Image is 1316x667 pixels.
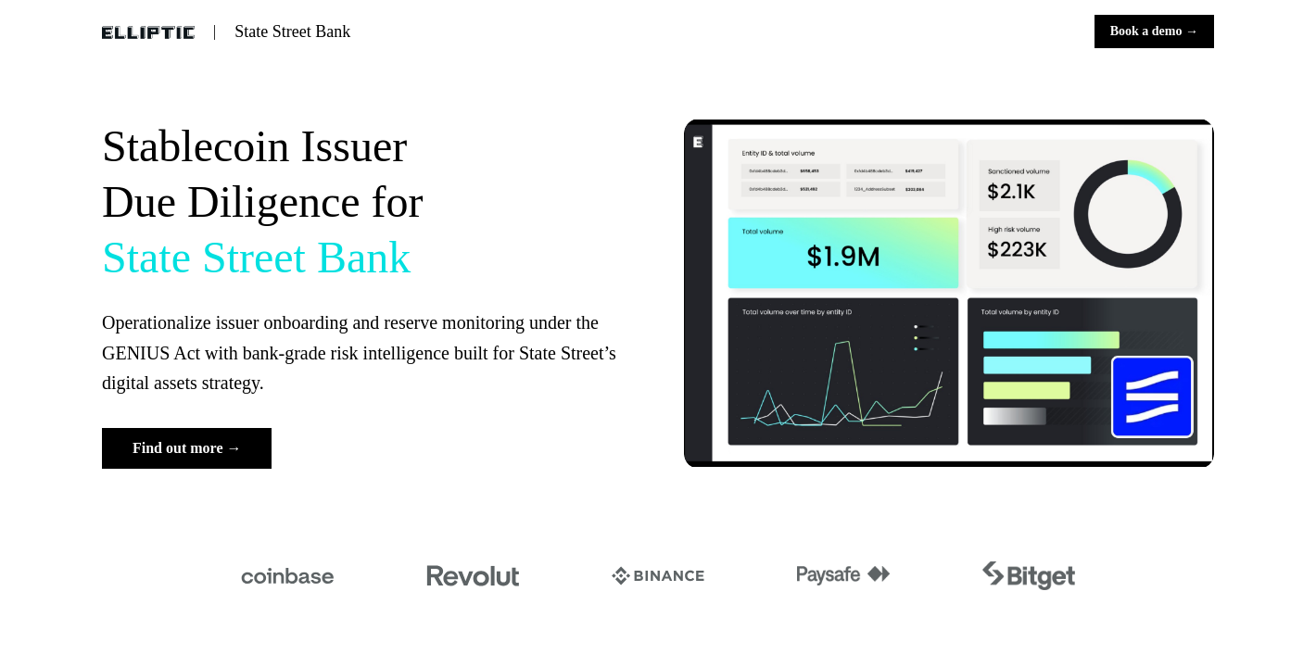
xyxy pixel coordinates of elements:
[102,119,632,285] p: Stablecoin Issuer Due Diligence for
[213,20,216,43] p: |
[102,308,632,398] p: Operationalize issuer onboarding and reserve monitoring under the GENIUS Act with bank-grade risk...
[234,19,350,44] p: State Street Bank
[102,428,272,469] button: Find out more →
[1095,15,1214,48] button: Book a demo →
[102,233,411,282] span: State Street Bank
